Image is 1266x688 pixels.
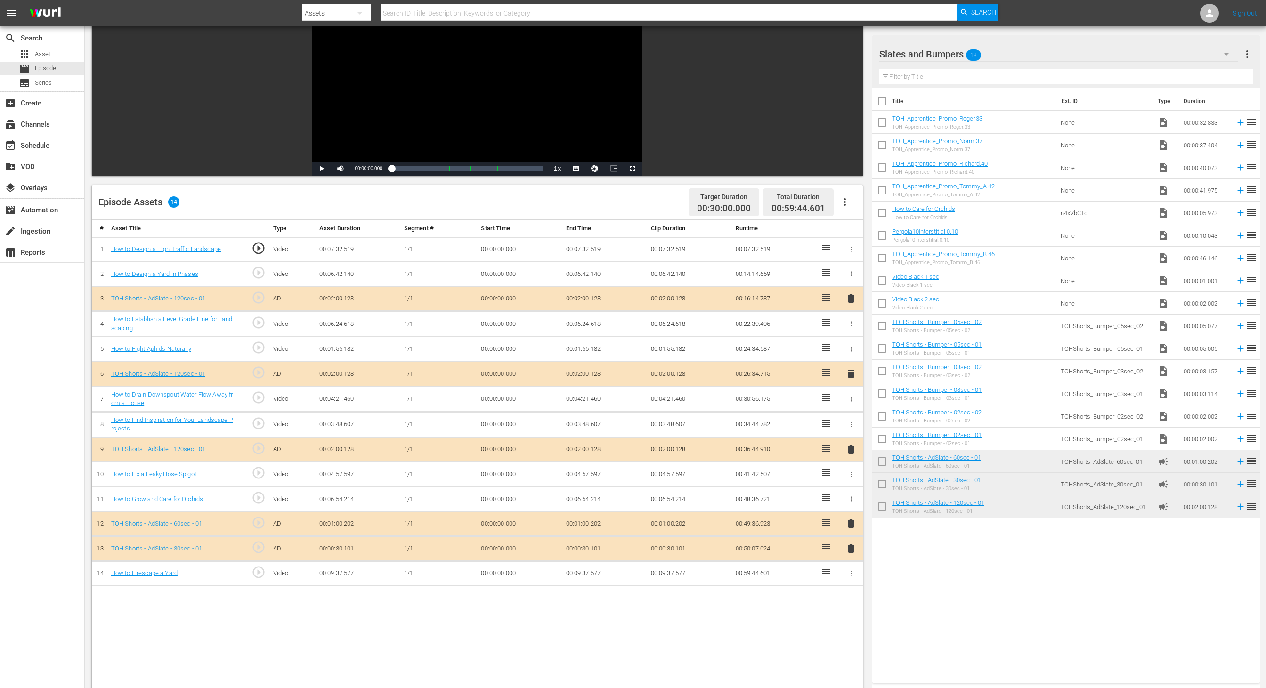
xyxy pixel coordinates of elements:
td: 00:00:00.000 [477,386,562,412]
td: 1 [92,237,107,262]
td: 1/1 [400,237,478,262]
span: delete [845,444,857,455]
td: 00:24:34.587 [732,337,817,362]
td: Video [269,487,316,512]
svg: Add to Episode [1235,253,1246,263]
td: 00:06:54.214 [316,487,400,512]
td: 00:02:00.128 [562,437,647,462]
td: 00:04:21.460 [316,386,400,412]
td: 00:00:00.000 [477,437,562,462]
td: 00:36:44.910 [732,437,817,462]
th: End Time [562,220,647,237]
td: 00:00:00.000 [477,337,562,362]
a: Sign Out [1233,9,1257,17]
th: Asset Title [107,220,238,237]
td: TOHShorts_Bumper_03sec_02 [1057,360,1153,382]
td: 1/1 [400,487,478,512]
span: Series [19,77,30,89]
svg: Add to Episode [1235,411,1246,421]
td: 00:03:48.607 [316,412,400,437]
td: 00:48:36.721 [732,487,817,512]
td: 00:06:42.140 [562,262,647,287]
button: Picture-in-Picture [604,162,623,176]
td: 00:00:00.000 [477,362,562,387]
th: # [92,220,107,237]
td: 1/1 [400,386,478,412]
svg: Add to Episode [1235,298,1246,308]
a: Video Black 2 sec [892,296,939,303]
button: delete [845,517,857,531]
td: 00:02:00.128 [562,286,647,311]
a: How to Design a High Traffic Landscape [111,245,221,252]
span: play_circle_outline [252,390,266,405]
td: 00:01:55.182 [316,337,400,362]
td: 1/1 [400,337,478,362]
th: Duration [1178,88,1234,114]
a: TOH Shorts - AdSlate - 120sec - 01 [111,445,206,453]
a: How to Care for Orchids [892,205,955,212]
td: Video [269,386,316,412]
button: Playback Rate [548,162,567,176]
div: Slates and Bumpers [879,41,1238,67]
td: 00:04:21.460 [562,386,647,412]
svg: Add to Episode [1235,321,1246,331]
span: Episode [19,63,30,74]
div: Pergola10Interstitial.0.10 [892,237,958,243]
td: TOHShorts_Bumper_02sec_02 [1057,405,1153,428]
button: delete [845,542,857,556]
a: TOH Shorts - AdSlate - 120sec - 01 [111,295,206,302]
span: Search [5,32,16,44]
td: None [1057,156,1153,179]
span: Video [1158,298,1169,309]
span: Series [35,78,52,88]
span: Video [1158,139,1169,151]
a: TOH Shorts - Bumper - 02sec - 02 [892,409,982,416]
div: Episode Assets [98,196,179,208]
div: Video Black 2 sec [892,305,939,311]
div: Target Duration [697,190,751,203]
td: 00:02:00.128 [316,362,400,387]
td: n4xVbCTd [1057,202,1153,224]
td: AD [269,286,316,311]
td: None [1057,247,1153,269]
td: Video [269,462,316,487]
td: 10 [92,462,107,487]
a: TOH Shorts - Bumper - 02sec - 01 [892,431,982,438]
span: play_circle_outline [252,365,266,380]
span: Asset [19,49,30,60]
button: Mute [331,162,350,176]
span: reorder [1246,342,1257,354]
span: reorder [1246,455,1257,467]
span: reorder [1246,207,1257,218]
td: 00:00:00.000 [477,311,562,337]
span: play_circle_outline [252,291,266,305]
span: Schedule [5,140,16,151]
span: reorder [1246,320,1257,331]
td: 00:00:00.000 [477,487,562,512]
td: Video [269,311,316,337]
td: Video [269,412,316,437]
span: delete [845,543,857,554]
a: TOH_Apprentice_Promo_Tommy_B.46 [892,251,995,258]
span: Video [1158,117,1169,128]
span: Overlays [5,182,16,194]
td: 00:41:42.507 [732,462,817,487]
th: Segment # [400,220,478,237]
svg: Add to Episode [1235,162,1246,173]
span: play_circle_outline [252,241,266,255]
div: TOH_Apprentice_Promo_Tommy_A.42 [892,192,995,198]
td: 1/1 [400,462,478,487]
td: 00:04:21.460 [647,386,732,412]
td: None [1057,292,1153,315]
span: reorder [1246,433,1257,444]
span: reorder [1246,139,1257,150]
div: Video Black 1 sec [892,282,939,288]
a: TOH Shorts - Bumper - 05sec - 01 [892,341,982,348]
td: 1/1 [400,311,478,337]
td: 7 [92,386,107,412]
div: TOH Shorts - Bumper - 05sec - 02 [892,327,982,333]
span: menu [6,8,17,19]
td: 00:00:05.973 [1180,202,1232,224]
span: Channels [5,119,16,130]
td: 00:00:00.000 [477,462,562,487]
